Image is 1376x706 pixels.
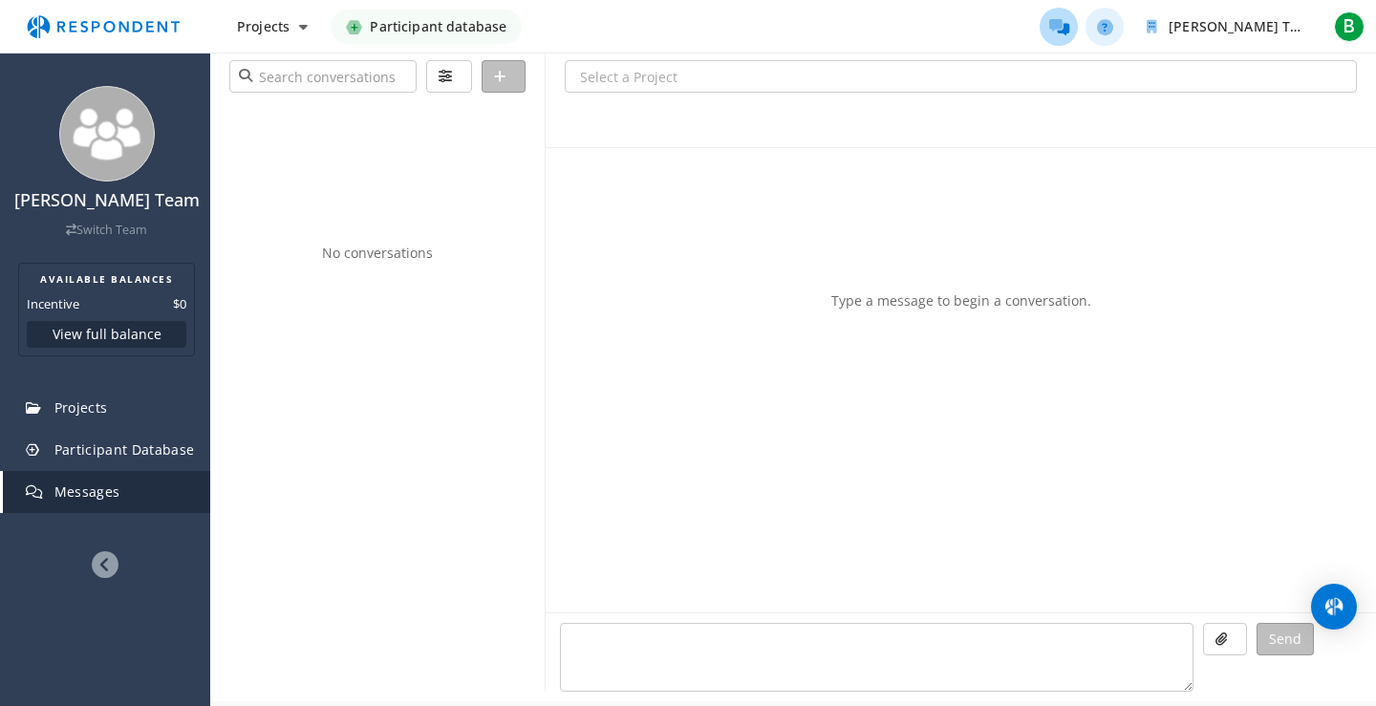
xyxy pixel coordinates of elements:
a: Message participants [1040,8,1078,46]
p: Type a message to begin a conversation. [546,291,1376,310]
span: B [1334,11,1365,42]
dt: Incentive [27,294,79,313]
button: Projects [222,10,323,44]
a: Help and support [1086,8,1124,46]
dd: $0 [173,294,186,313]
span: Send [1269,630,1301,649]
button: barbara ryder Team [1131,10,1322,44]
a: Participant database [331,10,522,44]
span: Projects [237,17,290,35]
section: Balance summary [18,263,195,356]
button: View full balance [27,321,186,348]
div: Open Intercom Messenger [1311,584,1357,630]
img: team_avatar_256.png [59,86,155,182]
span: Projects [54,398,108,417]
input: Select a Project [566,61,1356,94]
span: [PERSON_NAME] Team [1169,17,1319,35]
img: respondent-logo.png [15,9,191,45]
h2: AVAILABLE BALANCES [27,271,186,287]
span: Participant database [370,10,506,44]
h4: [PERSON_NAME] Team [12,191,201,210]
p: No conversations [210,244,545,263]
a: Switch Team [66,222,147,238]
span: Messages [54,482,120,501]
button: Send [1257,623,1314,655]
span: Participant Database [54,440,195,459]
input: Search conversations [229,60,417,93]
button: B [1330,10,1368,44]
